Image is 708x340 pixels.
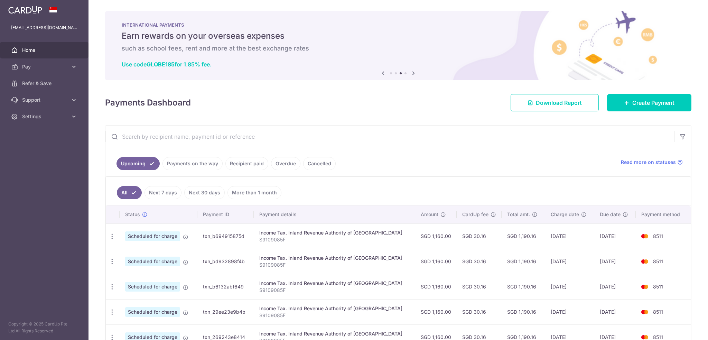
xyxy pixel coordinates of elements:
[259,261,410,268] p: S9109085F
[594,249,635,274] td: [DATE]
[653,284,663,290] span: 8511
[502,249,545,274] td: SGD 1,190.16
[259,287,410,294] p: S9109085F
[653,334,663,340] span: 8511
[22,113,68,120] span: Settings
[457,299,502,324] td: SGD 30.16
[502,299,545,324] td: SGD 1,190.16
[653,258,663,264] span: 8511
[147,61,175,68] b: GLOBE185
[259,280,410,287] div: Income Tax. Inland Revenue Authority of [GEOGRAPHIC_DATA]
[415,274,457,299] td: SGD 1,160.00
[122,30,675,42] h5: Earn rewards on your overseas expenses
[653,309,663,315] span: 8511
[653,233,663,239] span: 8511
[636,205,691,223] th: Payment method
[105,126,674,148] input: Search by recipient name, payment id or reference
[415,299,457,324] td: SGD 1,160.00
[511,94,599,111] a: Download Report
[638,232,652,240] img: Bank Card
[125,282,180,292] span: Scheduled for charge
[638,283,652,291] img: Bank Card
[197,223,253,249] td: txn_b694915875d
[545,249,595,274] td: [DATE]
[117,157,160,170] a: Upcoming
[259,236,410,243] p: S9109085F
[125,307,180,317] span: Scheduled for charge
[125,257,180,266] span: Scheduled for charge
[545,299,595,324] td: [DATE]
[122,44,675,53] h6: such as school fees, rent and more at the best exchange rates
[197,299,253,324] td: txn_29ee23e9b4b
[594,274,635,299] td: [DATE]
[22,97,68,103] span: Support
[462,211,488,218] span: CardUp fee
[22,63,68,70] span: Pay
[197,249,253,274] td: txn_bd932898f4b
[457,249,502,274] td: SGD 30.16
[638,308,652,316] img: Bank Card
[545,223,595,249] td: [DATE]
[421,211,438,218] span: Amount
[502,223,545,249] td: SGD 1,190.16
[600,211,621,218] span: Due date
[11,24,77,31] p: [EMAIL_ADDRESS][DOMAIN_NAME]
[259,255,410,261] div: Income Tax. Inland Revenue Authority of [GEOGRAPHIC_DATA]
[197,274,253,299] td: txn_b6132abf649
[197,205,253,223] th: Payment ID
[607,94,691,111] a: Create Payment
[594,223,635,249] td: [DATE]
[22,47,68,54] span: Home
[184,186,225,199] a: Next 30 days
[415,249,457,274] td: SGD 1,160.00
[125,211,140,218] span: Status
[122,61,212,68] a: Use codeGLOBE185for 1.85% fee.
[415,223,457,249] td: SGD 1,160.00
[507,211,530,218] span: Total amt.
[551,211,579,218] span: Charge date
[303,157,336,170] a: Cancelled
[271,157,300,170] a: Overdue
[8,6,42,14] img: CardUp
[621,159,676,166] span: Read more on statuses
[162,157,223,170] a: Payments on the way
[536,99,582,107] span: Download Report
[22,80,68,87] span: Refer & Save
[225,157,268,170] a: Recipient paid
[259,312,410,319] p: S9109085F
[638,257,652,266] img: Bank Card
[545,274,595,299] td: [DATE]
[457,223,502,249] td: SGD 30.16
[594,299,635,324] td: [DATE]
[457,274,502,299] td: SGD 30.16
[259,305,410,312] div: Income Tax. Inland Revenue Authority of [GEOGRAPHIC_DATA]
[145,186,181,199] a: Next 7 days
[621,159,683,166] a: Read more on statuses
[227,186,281,199] a: More than 1 month
[125,231,180,241] span: Scheduled for charge
[254,205,415,223] th: Payment details
[117,186,142,199] a: All
[105,11,691,80] img: International Payment Banner
[502,274,545,299] td: SGD 1,190.16
[632,99,674,107] span: Create Payment
[122,22,675,28] p: INTERNATIONAL PAYMENTS
[259,330,410,337] div: Income Tax. Inland Revenue Authority of [GEOGRAPHIC_DATA]
[105,97,191,109] h4: Payments Dashboard
[259,229,410,236] div: Income Tax. Inland Revenue Authority of [GEOGRAPHIC_DATA]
